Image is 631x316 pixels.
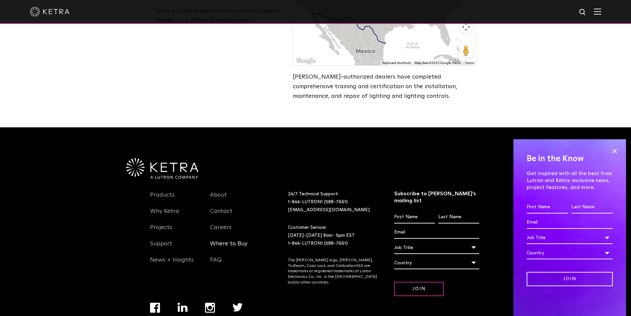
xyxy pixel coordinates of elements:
[150,208,179,223] a: Why Ketra
[210,191,227,207] a: About
[527,201,568,214] input: First Name
[205,303,215,313] img: instagram
[210,240,247,255] a: Where to Buy
[465,61,474,65] a: Terms (opens in new tab)
[579,8,587,17] img: search icon
[288,208,370,212] a: [EMAIL_ADDRESS][DOMAIN_NAME]
[415,61,461,65] span: Map data ©2025 Google, INEGI
[394,190,479,204] h3: Subscribe to [PERSON_NAME]’s mailing list
[30,7,70,17] img: ketra-logo-2019-white
[150,256,194,272] a: News + Insights
[571,201,613,214] input: Last Name
[527,231,613,244] div: Job Title
[150,240,172,255] a: Support
[150,224,172,239] a: Projects
[527,247,613,259] div: Country
[527,272,613,286] input: Join
[394,226,479,239] input: Email
[178,303,188,312] img: linkedin
[394,257,479,269] div: Country
[210,224,232,239] a: Careers
[288,190,378,214] p: 24/7 Technical Support:
[126,158,198,179] img: Ketra-aLutronCo_White_RGB
[394,241,479,254] div: Job Title
[594,8,601,15] img: Hamburger%20Nav.svg
[459,44,473,57] button: Drag Pegman onto the map to open Street View
[394,282,444,296] input: Join
[150,191,175,207] a: Products
[527,170,613,191] p: Get inspired with all the best from Lutron and Ketra: exclusive news, project features, and more.
[382,61,411,65] button: Keyboard shortcuts
[210,256,222,272] a: FAQ
[210,208,233,223] a: Contact
[210,190,260,272] div: Navigation Menu
[288,241,348,246] a: 1-844-LUTRON1 (588-7661)
[527,153,613,165] h4: Be in the Know
[150,303,160,313] img: facebook
[150,190,200,272] div: Navigation Menu
[288,224,378,247] p: Customer Service: [DATE]-[DATE] 8am- 5pm EST
[459,20,473,33] button: Map camera controls
[233,303,243,312] img: twitter
[293,72,476,101] p: [PERSON_NAME]-authorized dealers have completed comprehensive training and certification on the i...
[295,57,317,65] a: Open this area in Google Maps (opens a new window)
[288,200,348,204] a: 1-844-LUTRON1 (588-7661)
[438,211,479,223] input: Last Name
[527,216,613,229] input: Email
[288,258,378,285] p: The [PERSON_NAME] logo, [PERSON_NAME], TruBeam, Color Lock, and Calibration360 are trademarks or ...
[295,57,317,65] img: Google
[394,211,435,223] input: First Name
